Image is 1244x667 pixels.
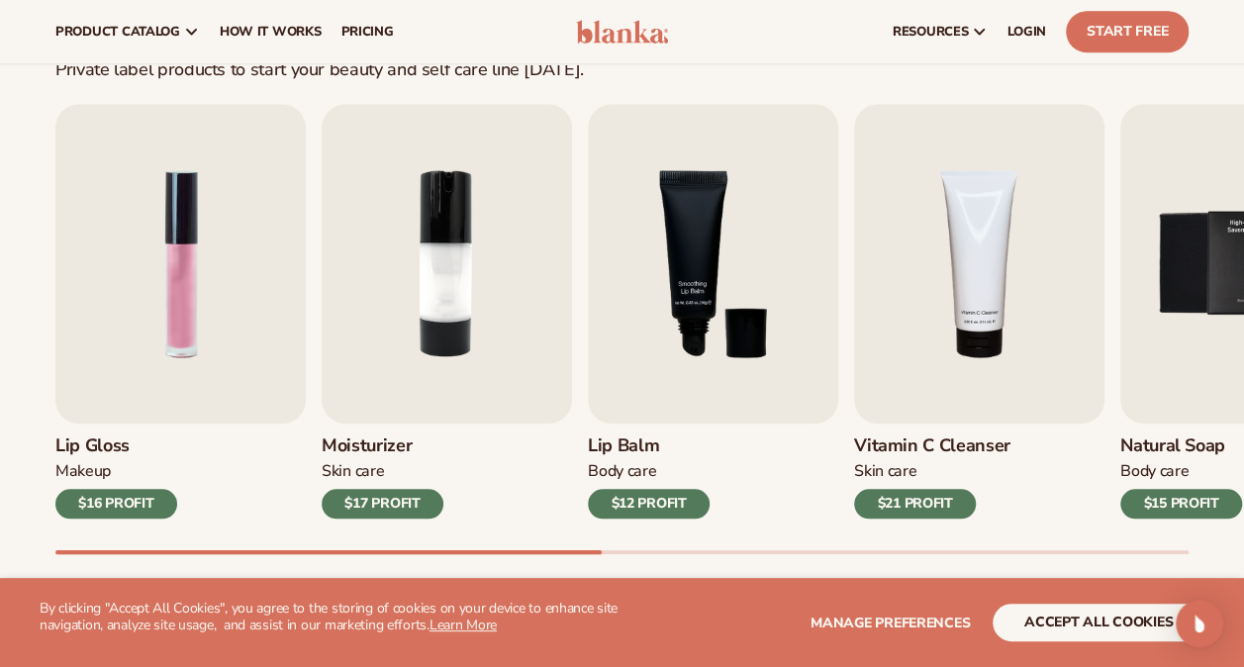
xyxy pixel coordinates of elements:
[1176,600,1223,647] div: Open Intercom Messenger
[588,489,710,519] div: $12 PROFIT
[993,604,1204,641] button: accept all cookies
[1120,489,1242,519] div: $15 PROFIT
[576,20,669,44] img: logo
[1120,435,1242,457] h3: Natural Soap
[55,59,584,81] div: Private label products to start your beauty and self care line [DATE].
[220,24,322,40] span: How It Works
[811,614,970,632] span: Manage preferences
[1066,11,1189,52] a: Start Free
[854,489,976,519] div: $21 PROFIT
[55,461,177,482] div: Makeup
[322,435,443,457] h3: Moisturizer
[811,604,970,641] button: Manage preferences
[55,104,306,519] a: 1 / 9
[588,435,710,457] h3: Lip Balm
[588,461,710,482] div: Body Care
[322,104,572,519] a: 2 / 9
[55,435,177,457] h3: Lip Gloss
[430,616,497,634] a: Learn More
[340,24,393,40] span: pricing
[322,461,443,482] div: Skin Care
[40,601,622,634] p: By clicking "Accept All Cookies", you agree to the storing of cookies on your device to enhance s...
[854,435,1010,457] h3: Vitamin C Cleanser
[1120,461,1242,482] div: Body Care
[588,104,838,519] a: 3 / 9
[322,489,443,519] div: $17 PROFIT
[55,489,177,519] div: $16 PROFIT
[1007,24,1046,40] span: LOGIN
[55,24,180,40] span: product catalog
[893,24,968,40] span: resources
[854,461,1010,482] div: Skin Care
[854,104,1104,519] a: 4 / 9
